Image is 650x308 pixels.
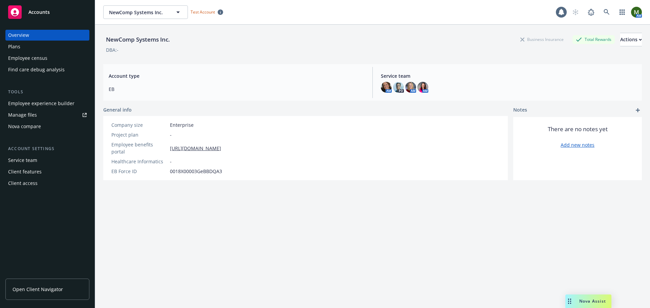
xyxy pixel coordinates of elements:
[5,145,89,152] div: Account settings
[5,166,89,177] a: Client features
[5,98,89,109] a: Employee experience builder
[8,53,47,64] div: Employee census
[579,298,606,304] span: Nova Assist
[170,168,222,175] span: 0018X00003GeBBDQA3
[584,5,598,19] a: Report a Bug
[5,30,89,41] a: Overview
[5,41,89,52] a: Plans
[8,110,37,120] div: Manage files
[8,41,20,52] div: Plans
[8,155,37,166] div: Service team
[8,64,65,75] div: Find care debug analysis
[188,8,226,16] span: Test Account
[8,30,29,41] div: Overview
[111,168,167,175] div: EB Force ID
[170,131,172,138] span: -
[111,141,167,155] div: Employee benefits portal
[111,158,167,165] div: Healthcare Informatics
[381,72,636,79] span: Service team
[5,155,89,166] a: Service team
[109,86,364,93] span: EB
[381,82,392,93] img: photo
[565,294,611,308] button: Nova Assist
[5,89,89,95] div: Tools
[634,106,642,114] a: add
[561,141,594,148] a: Add new notes
[8,98,74,109] div: Employee experience builder
[5,110,89,120] a: Manage files
[103,35,173,44] div: NewComp Systems Inc.
[565,294,574,308] div: Drag to move
[631,7,642,18] img: photo
[517,35,567,44] div: Business Insurance
[620,33,642,46] button: Actions
[5,53,89,64] a: Employee census
[5,64,89,75] a: Find care debug analysis
[103,5,188,19] button: NewComp Systems Inc.
[405,82,416,93] img: photo
[109,9,168,16] span: NewComp Systems Inc.
[106,46,118,53] div: DBA: -
[5,3,89,22] a: Accounts
[28,9,50,15] span: Accounts
[615,5,629,19] a: Switch app
[13,286,63,293] span: Open Client Navigator
[572,35,615,44] div: Total Rewards
[548,125,608,133] span: There are no notes yet
[111,121,167,128] div: Company size
[600,5,613,19] a: Search
[393,82,404,93] img: photo
[417,82,428,93] img: photo
[8,121,41,132] div: Nova compare
[8,166,42,177] div: Client features
[170,158,172,165] span: -
[109,72,364,79] span: Account type
[5,121,89,132] a: Nova compare
[191,9,215,15] span: Test Account
[111,131,167,138] div: Project plan
[8,178,38,189] div: Client access
[569,5,582,19] a: Start snowing
[170,145,221,152] a: [URL][DOMAIN_NAME]
[170,121,194,128] span: Enterprise
[5,178,89,189] a: Client access
[513,106,527,114] span: Notes
[103,106,132,113] span: General info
